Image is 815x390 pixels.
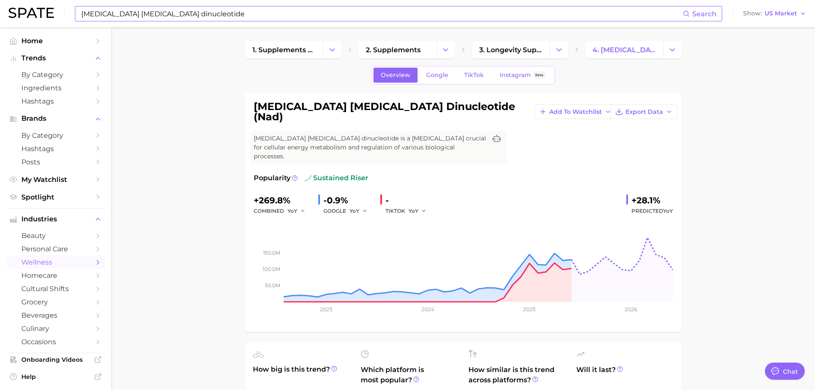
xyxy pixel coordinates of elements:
div: +269.8% [254,194,311,207]
button: Add to Watchlist [534,104,616,119]
span: Search [692,10,717,18]
span: Beta [535,71,543,79]
span: My Watchlist [21,176,90,184]
a: Hashtags [7,95,104,108]
span: 3. longevity supplements [479,46,542,54]
button: YoY [287,206,306,216]
span: Spotlight [21,193,90,201]
span: homecare [21,271,90,280]
span: Brands [21,115,90,122]
a: homecare [7,269,104,282]
a: wellness [7,256,104,269]
div: GOOGLE [323,206,373,216]
span: YoY [287,207,297,214]
span: Show [743,11,762,16]
img: sustained riser [305,175,311,182]
a: by Category [7,129,104,142]
a: Overview [373,68,418,83]
span: occasions [21,338,90,346]
span: Overview [381,71,410,79]
a: 1. supplements & ingestibles [245,41,323,58]
a: beverages [7,309,104,322]
button: Change Category [663,41,682,58]
a: Home [7,34,104,48]
div: - [385,194,433,207]
span: US Market [765,11,797,16]
span: 2. supplements [366,46,421,54]
span: Help [21,373,90,381]
span: Posts [21,158,90,166]
a: 2. supplements [359,41,436,58]
span: How similar is this trend across platforms? [468,365,566,385]
span: Add to Watchlist [549,108,602,116]
span: 4. [MEDICAL_DATA] [MEDICAL_DATA] dinucleotide (nad) [593,46,656,54]
button: Brands [7,112,104,125]
div: combined [254,206,311,216]
span: Google [426,71,448,79]
span: Ingredients [21,84,90,92]
tspan: 2025 [523,306,536,313]
span: How big is this trend? [253,364,350,385]
button: Industries [7,213,104,226]
a: Help [7,370,104,383]
span: Hashtags [21,145,90,153]
a: occasions [7,335,104,348]
a: Onboarding Videos [7,353,104,366]
span: Predicted [631,206,673,216]
div: TIKTOK [385,206,433,216]
button: Export Data [611,104,677,119]
a: 4. [MEDICAL_DATA] [MEDICAL_DATA] dinucleotide (nad) [585,41,663,58]
tspan: 2024 [421,306,434,313]
span: culinary [21,325,90,333]
a: My Watchlist [7,173,104,186]
a: Google [419,68,456,83]
input: Search here for a brand, industry, or ingredient [80,6,683,21]
span: wellness [21,258,90,266]
a: TikTok [457,68,491,83]
span: Home [21,37,90,45]
div: -0.9% [323,194,373,207]
span: YoY [409,207,418,214]
button: Change Category [436,41,455,58]
img: SPATE [9,8,54,18]
button: YoY [409,206,427,216]
span: TikTok [464,71,484,79]
span: beverages [21,311,90,319]
a: 3. longevity supplements [472,41,550,58]
span: Hashtags [21,97,90,105]
a: Ingredients [7,81,104,95]
button: Trends [7,52,104,65]
h1: [MEDICAL_DATA] [MEDICAL_DATA] dinucleotide (nad) [254,101,528,122]
span: Instagram [500,71,531,79]
a: Spotlight [7,191,104,204]
a: InstagramBeta [492,68,553,83]
a: cultural shifts [7,282,104,295]
span: by Category [21,71,90,79]
button: Change Category [323,41,341,58]
div: +28.1% [631,194,673,207]
span: Trends [21,54,90,62]
span: by Category [21,131,90,140]
span: 1. supplements & ingestibles [252,46,316,54]
a: culinary [7,322,104,335]
span: cultural shifts [21,285,90,293]
span: [MEDICAL_DATA] [MEDICAL_DATA] dinucleotide is a [MEDICAL_DATA] crucial for cellular energy metabo... [254,134,486,161]
a: Posts [7,155,104,169]
tspan: 2023 [320,306,332,313]
a: grocery [7,295,104,309]
span: YoY [663,208,673,214]
a: personal care [7,242,104,256]
span: grocery [21,298,90,306]
span: Export Data [625,108,663,116]
span: Popularity [254,173,290,183]
span: beauty [21,232,90,240]
span: Onboarding Videos [21,356,90,363]
a: by Category [7,68,104,81]
span: sustained riser [305,173,368,183]
button: Change Category [550,41,568,58]
span: Will it last? [576,365,674,385]
button: ShowUS Market [741,8,809,19]
span: personal care [21,245,90,253]
span: YoY [350,207,359,214]
a: Hashtags [7,142,104,155]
